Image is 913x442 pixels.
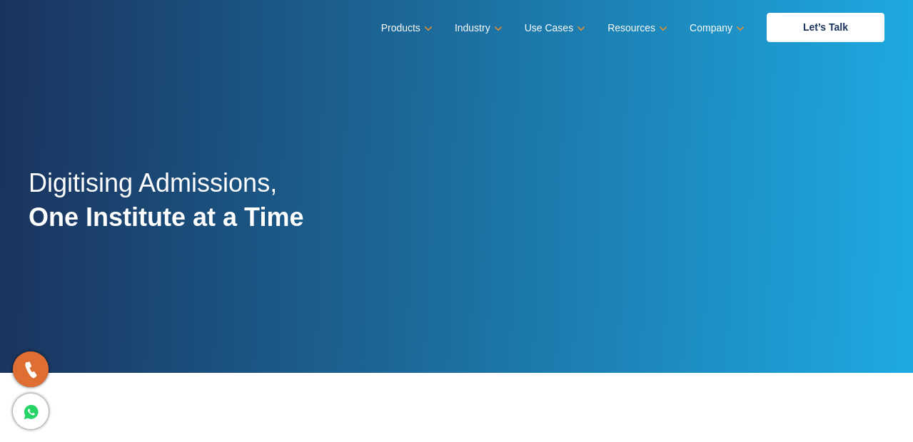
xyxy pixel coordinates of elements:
h2: Digitising Admissions, [29,166,303,250]
a: Resources [607,18,665,38]
a: Use Cases [525,18,582,38]
strong: One Institute at a Time [29,202,303,232]
a: Industry [455,18,500,38]
a: Let’s Talk [767,13,884,42]
a: Company [690,18,742,38]
a: Products [381,18,430,38]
